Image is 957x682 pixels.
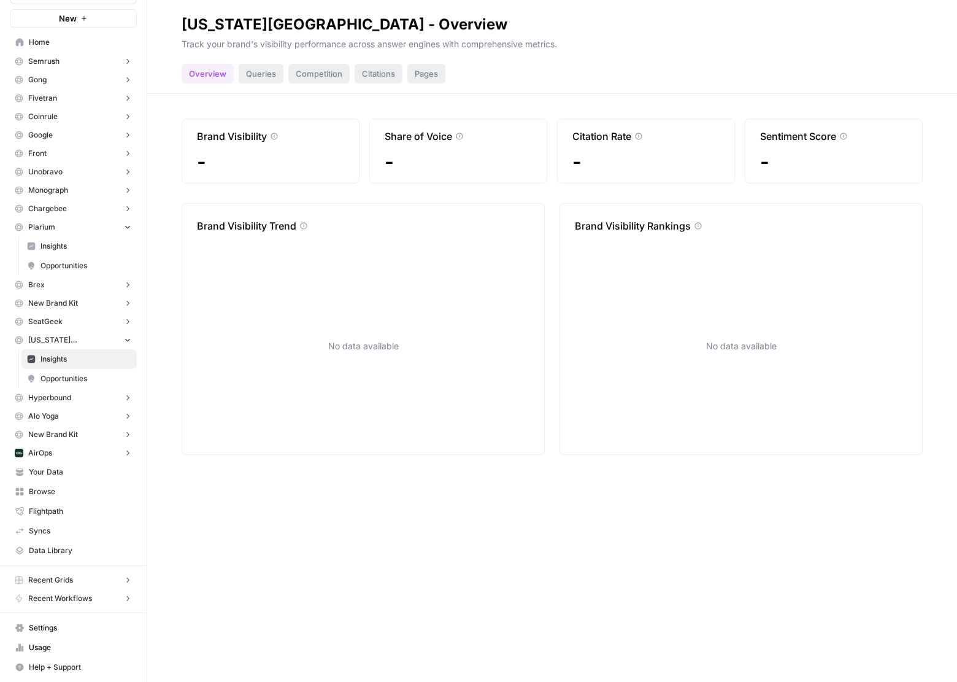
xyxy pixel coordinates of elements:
button: Monograph [10,181,137,200]
p: No data available [328,340,399,352]
p: Brand Visibility [197,129,267,144]
button: Alo Yoga [10,407,137,425]
span: - [572,151,720,173]
span: - [385,151,532,173]
span: Syncs [29,525,131,537]
button: Coinrule [10,107,137,126]
span: New [59,12,77,25]
span: New Brand Kit [28,429,78,440]
a: Browse [10,482,137,502]
div: [US_STATE][GEOGRAPHIC_DATA] - Overview [182,15,507,34]
span: Brex [28,279,45,290]
span: Usage [29,642,131,653]
span: Settings [29,622,131,634]
span: Data Library [29,545,131,556]
button: Front [10,144,137,163]
span: Plarium [28,222,55,233]
span: Google [28,130,53,141]
span: Your Data [29,467,131,478]
button: Brex [10,276,137,294]
span: - [760,151,907,173]
a: Opportunities [21,256,137,276]
span: Chargebee [28,203,67,214]
span: Alo Yoga [28,411,59,422]
img: yjux4x3lwinlft1ym4yif8lrli78 [15,449,23,457]
span: Monograph [28,185,68,196]
p: Track your brand's visibility performance across answer engines with comprehensive metrics. [182,34,923,50]
button: Recent Workflows [10,589,137,608]
button: AirOps [10,444,137,462]
a: Flightpath [10,502,137,521]
span: AirOps [28,448,52,459]
button: Help + Support [10,657,137,677]
span: Front [28,148,47,159]
a: Your Data [10,462,137,482]
div: Queries [239,64,283,83]
p: Brand Visibility Trend [197,219,296,233]
button: Unobravo [10,163,137,181]
span: Coinrule [28,111,58,122]
button: New Brand Kit [10,294,137,312]
span: Flightpath [29,506,131,517]
span: Semrush [28,56,60,67]
button: New Brand Kit [10,425,137,444]
button: [US_STATE][GEOGRAPHIC_DATA] [10,331,137,349]
span: New Brand Kit [28,298,78,309]
span: - [197,151,344,173]
p: Sentiment Score [760,129,836,144]
button: Fivetran [10,89,137,107]
button: Recent Grids [10,571,137,589]
span: Browse [29,486,131,497]
button: Hyperbound [10,389,137,407]
p: Citation Rate [572,129,631,144]
button: Chargebee [10,200,137,218]
a: Settings [10,618,137,638]
span: Home [29,37,131,48]
button: Gong [10,71,137,89]
a: Insights [21,349,137,369]
button: New [10,9,137,28]
span: Gong [28,74,47,85]
span: Hyperbound [28,392,71,403]
button: Semrush [10,52,137,71]
p: No data available [706,340,777,352]
div: Overview [182,64,234,83]
a: Syncs [10,521,137,541]
div: Citations [355,64,402,83]
a: Opportunities [21,369,137,389]
span: [US_STATE][GEOGRAPHIC_DATA] [28,335,118,346]
a: Data Library [10,541,137,560]
button: SeatGeek [10,312,137,331]
div: Pages [407,64,445,83]
p: Share of Voice [385,129,452,144]
span: Recent Workflows [28,593,92,604]
span: Opportunities [40,373,131,384]
span: Unobravo [28,166,63,177]
a: Usage [10,638,137,657]
button: Plarium [10,218,137,236]
span: Insights [40,241,131,252]
button: Google [10,126,137,144]
div: Competition [288,64,350,83]
span: SeatGeek [28,316,63,327]
span: Opportunities [40,260,131,271]
p: Brand Visibility Rankings [575,219,691,233]
a: Home [10,33,137,52]
span: Insights [40,354,131,365]
span: Help + Support [29,662,131,673]
a: Insights [21,236,137,256]
span: Recent Grids [28,575,73,586]
span: Fivetran [28,93,57,104]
